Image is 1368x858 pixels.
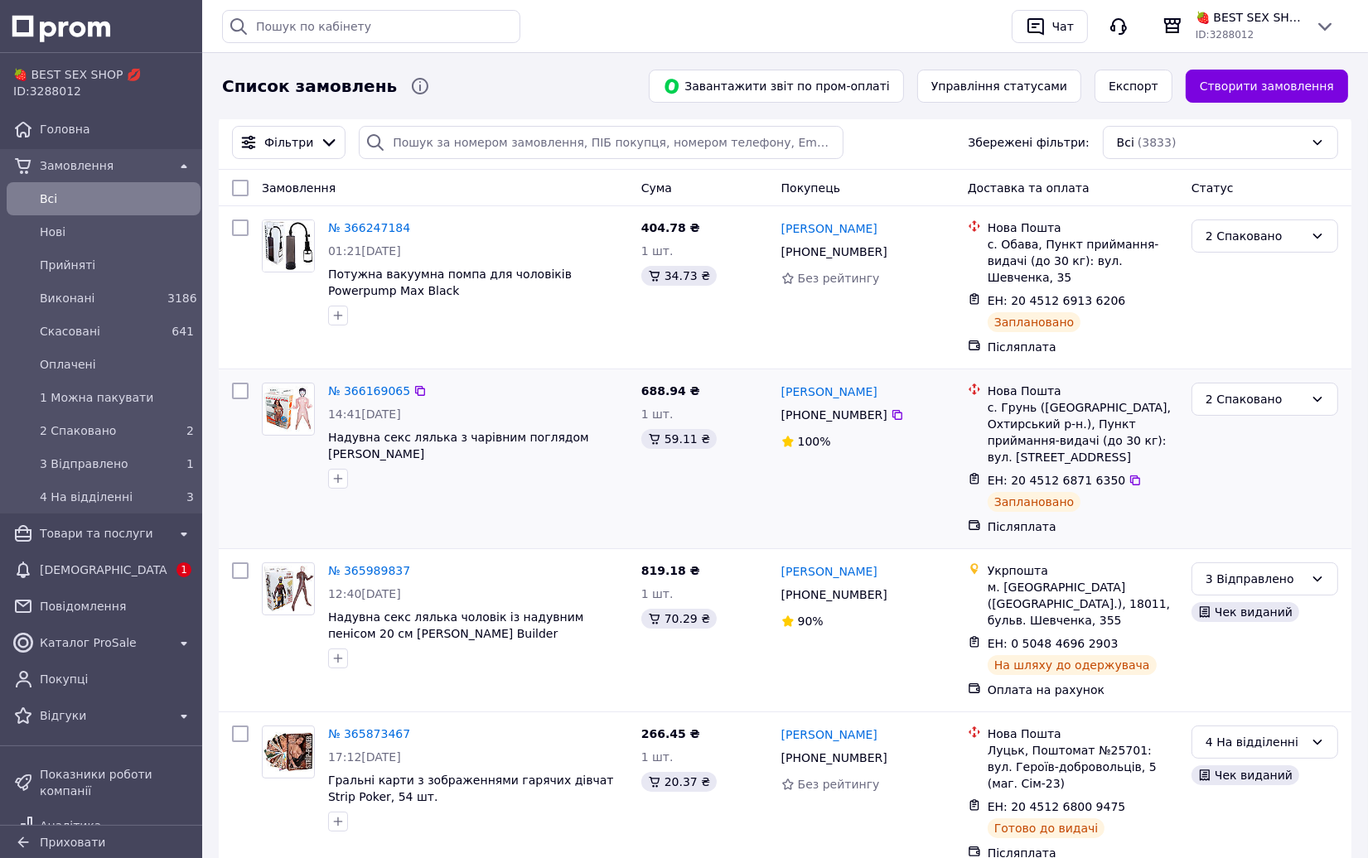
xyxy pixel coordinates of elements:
span: 641 [172,325,194,338]
span: [PHONE_NUMBER] [781,588,887,601]
span: ЕН: 20 4512 6871 6350 [988,474,1126,487]
span: Cума [641,181,672,195]
div: Нова Пошта [988,219,1178,236]
a: Гральні карти з зображеннями гарячих дівчат Strip Poker, 54 шт. [328,774,614,803]
a: [PERSON_NAME] [781,563,877,580]
span: 3 Відправлено [40,456,161,472]
img: Фото товару [263,220,314,272]
span: Покупець [781,181,840,195]
div: 4 На відділенні [1206,733,1304,751]
button: Чат [1012,10,1088,43]
span: Показники роботи компанії [40,766,194,799]
span: 4 На відділенні [40,489,161,505]
span: 90% [798,615,824,628]
button: Експорт [1095,70,1172,103]
div: Чат [1049,14,1077,39]
div: 70.29 ₴ [641,609,717,629]
div: Укрпошта [988,562,1178,579]
span: 1 шт. [641,587,674,600]
a: Фото товару [262,219,315,272]
span: Статус [1192,181,1234,195]
span: 3 [186,490,194,504]
a: № 365989837 [328,564,410,577]
span: 1 Можна пакувати [40,389,194,406]
div: Нова Пошта [988,725,1178,742]
div: 2 Спаковано [1206,390,1304,408]
a: Надувна секс лялька чоловік із надувним пенісом 20 см [PERSON_NAME] Builder [DEMOGRAPHIC_DATA] Doll [328,610,583,657]
span: Без рейтингу [798,272,880,285]
span: Повідомлення [40,598,194,615]
img: Фото товару [263,386,314,432]
span: 🍓 BEST SEX SHOP 💋 [1196,9,1302,26]
div: Післяплата [988,518,1178,535]
span: Покупці [40,671,194,687]
span: 1 [176,562,191,577]
span: ЕН: 20 4512 6800 9475 [988,800,1126,813]
input: Пошук за номером замовлення, ПІБ покупця, номером телефону, Email, номером накладної [359,126,843,159]
span: ЕН: 0 5048 4696 2903 [988,637,1119,650]
a: Створити замовлення [1186,70,1348,103]
div: Післяплата [988,339,1178,355]
span: Всi [40,190,194,207]
span: 100% [798,435,831,448]
span: [PHONE_NUMBER] [781,245,887,258]
span: 1 шт. [641,407,674,421]
span: Оплачені [40,356,194,373]
a: [PERSON_NAME] [781,220,877,237]
span: Відгуки [40,707,167,724]
span: ЕН: 20 4512 6913 6206 [988,294,1126,307]
span: (3833) [1138,136,1177,149]
span: Каталог ProSale [40,634,167,651]
span: Список замовлень [222,75,397,99]
span: Виконані [40,290,161,306]
span: 14:41[DATE] [328,407,401,421]
span: [PHONE_NUMBER] [781,408,887,422]
span: 1 шт. [641,750,674,764]
span: 01:21[DATE] [328,244,401,258]
span: Збережені фільтри: [968,134,1089,151]
div: Заплановано [988,492,1081,512]
div: 20.37 ₴ [641,772,717,792]
a: № 365873467 [328,727,410,740]
span: 3186 [167,292,197,305]
a: [PERSON_NAME] [781,726,877,743]
div: Чек виданий [1192,602,1299,622]
div: Чек виданий [1192,765,1299,785]
input: Пошук по кабінету [222,10,520,43]
span: Аналітика [40,817,167,834]
div: с. Грунь ([GEOGRAPHIC_DATA], Охтирський р-н.), Пункт приймання-видачі (до 30 кг): вул. [STREET_AD... [988,399,1178,465]
span: 1 шт. [641,244,674,258]
span: [PHONE_NUMBER] [781,751,887,764]
span: Замовлення [262,181,336,195]
div: На шляху до одержувача [988,655,1157,675]
span: Всі [1117,134,1134,151]
span: 266.45 ₴ [641,727,700,740]
span: Фільтри [264,134,313,151]
span: Доставка та оплата [968,181,1090,195]
div: Нова Пошта [988,383,1178,399]
div: Заплановано [988,312,1081,332]
img: Фото товару [263,732,314,773]
span: ID: 3288012 [13,84,81,98]
div: Луцьк, Поштомат №25701: вул. Героїв-добровольців, 5 (маг. Сім-23) [988,742,1178,792]
div: 59.11 ₴ [641,429,717,449]
span: Без рейтингу [798,778,880,791]
span: 2 Спаковано [40,422,161,439]
span: 12:40[DATE] [328,587,401,600]
a: Фото товару [262,562,315,615]
a: Надувна секс лялька з чарівним поглядом [PERSON_NAME] [328,431,589,460]
span: 819.18 ₴ [641,564,700,577]
span: ID: 3288012 [1196,29,1254,41]
a: Потужна вакуумна помпа для чоловіків Powerpump Max Black [328,268,572,297]
span: Скасовані [40,323,161,340]
div: 3 Відправлено [1206,570,1304,588]
div: Оплата на рахунок [988,682,1178,698]
a: [PERSON_NAME] [781,383,877,400]
span: 17:12[DATE] [328,750,401,764]
span: 🍓 BEST SEX SHOP 💋 [13,66,194,83]
span: Замовлення [40,157,167,174]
